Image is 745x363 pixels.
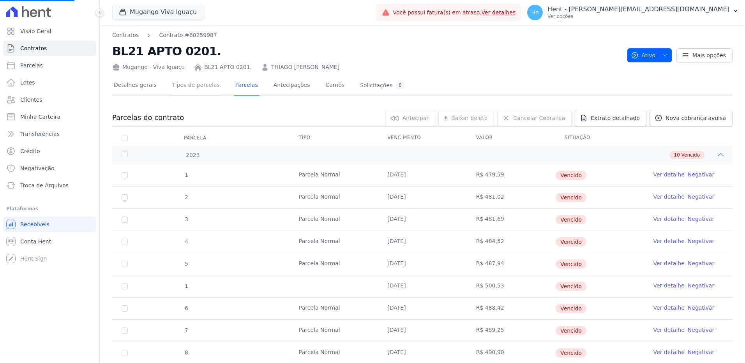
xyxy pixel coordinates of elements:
td: [DATE] [378,231,466,253]
td: [DATE] [378,320,466,342]
a: Ver detalhe [653,282,685,289]
span: 7 [184,327,188,333]
span: Mais opções [692,51,726,59]
td: R$ 489,25 [467,320,555,342]
span: 1 [184,172,188,178]
div: Parcela [175,130,216,146]
h2: BL21 APTO 0201. [112,42,621,60]
a: Contrato #60259987 [159,31,217,39]
a: Contratos [112,31,139,39]
a: Negativar [688,305,715,311]
th: Valor [467,130,555,146]
span: Vencido [556,282,586,291]
span: Transferências [20,130,60,138]
span: Vencido [556,215,586,224]
span: Vencido [556,348,586,358]
a: Transferências [3,126,96,142]
span: Contratos [20,44,47,52]
a: Negativar [688,260,715,266]
span: Vencido [556,237,586,247]
p: Hent - [PERSON_NAME][EMAIL_ADDRESS][DOMAIN_NAME] [547,5,729,13]
span: 10 [674,152,680,159]
input: default [122,305,128,312]
td: Parcela Normal [290,320,378,342]
a: Minha Carteira [3,109,96,125]
input: default [122,328,128,334]
span: Você possui fatura(s) em atraso. [393,9,515,17]
a: Ver detalhe [653,171,685,178]
td: Parcela Normal [290,231,378,253]
a: Negativar [688,282,715,289]
td: R$ 500,53 [467,275,555,297]
a: Ver detalhe [653,215,685,223]
td: [DATE] [378,298,466,319]
a: Tipos de parcelas [171,76,221,96]
h3: Parcelas do contrato [112,113,184,122]
div: 0 [395,82,405,89]
a: Negativar [688,327,715,333]
span: Minha Carteira [20,113,60,121]
a: Troca de Arquivos [3,178,96,193]
a: Negativar [688,238,715,244]
td: [DATE] [378,209,466,231]
td: R$ 488,42 [467,298,555,319]
a: Parcelas [3,58,96,73]
td: [DATE] [378,164,466,186]
span: 3 [184,216,188,222]
a: Mais opções [676,48,733,62]
input: default [122,239,128,245]
td: R$ 481,02 [467,187,555,208]
a: Nova cobrança avulsa [650,110,733,126]
nav: Breadcrumb [112,31,621,39]
button: Ativo [627,48,672,62]
p: Ver opções [547,13,729,19]
td: R$ 487,94 [467,253,555,275]
a: Antecipações [272,76,312,96]
th: Tipo [290,130,378,146]
span: Negativação [20,164,55,172]
span: Lotes [20,79,35,86]
input: default [122,261,128,267]
a: Negativar [688,216,715,222]
a: THIAGO [PERSON_NAME] [271,63,339,71]
a: Ver detalhe [653,237,685,245]
th: Situação [555,130,644,146]
span: Vencido [681,152,700,159]
a: Ver detalhe [653,348,685,356]
div: Mugango - Viva Iguaçu [112,63,185,71]
span: Hn [531,10,538,15]
td: [DATE] [378,275,466,297]
span: Vencido [556,193,586,202]
span: 2 [184,194,188,200]
a: Visão Geral [3,23,96,39]
button: Mugango Viva Iguaçu [112,5,203,19]
span: Vencido [556,304,586,313]
td: Parcela Normal [290,164,378,186]
a: Contratos [3,41,96,56]
span: 6 [184,305,188,311]
a: Detalhes gerais [112,76,158,96]
span: Troca de Arquivos [20,181,69,189]
td: [DATE] [378,187,466,208]
div: Solicitações [360,82,405,89]
a: Conta Hent [3,234,96,249]
span: 1 [184,283,188,289]
a: Parcelas [234,76,260,96]
a: Lotes [3,75,96,90]
input: default [122,350,128,356]
a: Ver detalhe [653,193,685,201]
span: Parcelas [20,62,43,69]
a: Ver detalhe [653,326,685,334]
td: R$ 484,52 [467,231,555,253]
td: Parcela Normal [290,298,378,319]
a: Clientes [3,92,96,107]
span: Clientes [20,96,42,104]
span: Vencido [556,171,586,180]
a: Negativar [688,349,715,355]
span: Vencido [556,259,586,269]
span: 8 [184,349,188,356]
a: Ver detalhe [653,304,685,312]
span: Ativo [631,48,656,62]
td: Parcela Normal [290,187,378,208]
td: [DATE] [378,253,466,275]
